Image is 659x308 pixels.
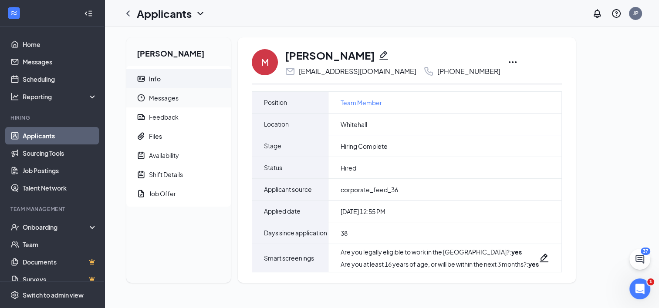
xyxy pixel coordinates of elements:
[126,184,231,203] a: DocumentApproveJob Offer
[149,189,176,198] div: Job Offer
[10,114,95,121] div: Hiring
[264,92,287,113] span: Position
[149,113,179,121] div: Feedback
[633,10,639,17] div: JP
[285,48,375,63] h1: [PERSON_NAME]
[647,278,654,285] span: 1
[137,189,145,198] svg: DocumentApprove
[10,205,95,213] div: Team Management
[379,50,389,60] svg: Pencil
[528,260,539,268] strong: yes
[264,179,312,200] span: Applicant source
[149,88,224,107] span: Messages
[23,253,97,271] a: DocumentsCrown
[84,9,93,18] svg: Collapse
[137,132,145,141] svg: Paperclip
[23,291,84,299] div: Switch to admin view
[341,142,388,151] span: Hiring Complete
[23,271,97,288] a: SurveysCrown
[126,165,231,184] a: NoteActiveShift Details
[629,249,650,270] button: ChatActive
[641,248,650,255] div: 37
[149,170,183,179] div: Shift Details
[635,254,645,264] svg: ChatActive
[341,260,539,268] div: Are you at least 16 years of age, or will be within the next 3 months? :
[511,248,522,256] strong: yes
[285,66,295,77] svg: Email
[341,207,385,216] span: [DATE] 12:55 PM
[23,162,97,179] a: Job Postings
[126,127,231,146] a: PaperclipFiles
[23,179,97,197] a: Talent Network
[592,8,602,19] svg: Notifications
[23,53,97,70] a: Messages
[264,201,301,222] span: Applied date
[539,253,549,263] svg: Pencil
[23,223,90,231] div: Onboarding
[341,120,367,129] span: Whitehall
[264,114,289,135] span: Location
[629,278,650,299] iframe: Intercom live chat
[23,70,97,88] a: Scheduling
[264,157,282,178] span: Status
[507,57,518,67] svg: Ellipses
[10,223,19,231] svg: UserCheck
[126,146,231,165] a: NoteActiveAvailability
[23,144,97,162] a: Sourcing Tools
[123,8,133,19] svg: ChevronLeft
[10,9,18,17] svg: WorkstreamLogo
[149,151,179,160] div: Availability
[126,69,231,88] a: ContactCardInfo
[23,127,97,144] a: Applicants
[23,92,98,101] div: Reporting
[423,66,434,77] svg: Phone
[126,37,231,66] h2: [PERSON_NAME]
[137,6,192,21] h1: Applicants
[437,67,500,76] div: [PHONE_NUMBER]
[341,248,539,256] div: Are you legally eligible to work in the [GEOGRAPHIC_DATA]? :
[23,36,97,53] a: Home
[264,222,327,244] span: Days since application
[137,94,145,102] svg: Clock
[149,132,162,141] div: Files
[341,164,356,172] span: Hired
[611,8,622,19] svg: QuestionInfo
[137,113,145,121] svg: Report
[299,67,416,76] div: [EMAIL_ADDRESS][DOMAIN_NAME]
[137,170,145,179] svg: NoteActive
[137,74,145,83] svg: ContactCard
[341,98,382,107] a: Team Member
[341,185,398,194] span: corporate_feed_36
[264,135,281,157] span: Stage
[195,8,206,19] svg: ChevronDown
[126,88,231,107] a: ClockMessages
[264,248,314,269] span: Smart screenings
[137,151,145,160] svg: NoteActive
[23,236,97,253] a: Team
[126,107,231,127] a: ReportFeedback
[149,74,161,83] div: Info
[341,229,348,238] span: 38
[10,291,19,299] svg: Settings
[261,56,269,68] div: M
[10,92,19,101] svg: Analysis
